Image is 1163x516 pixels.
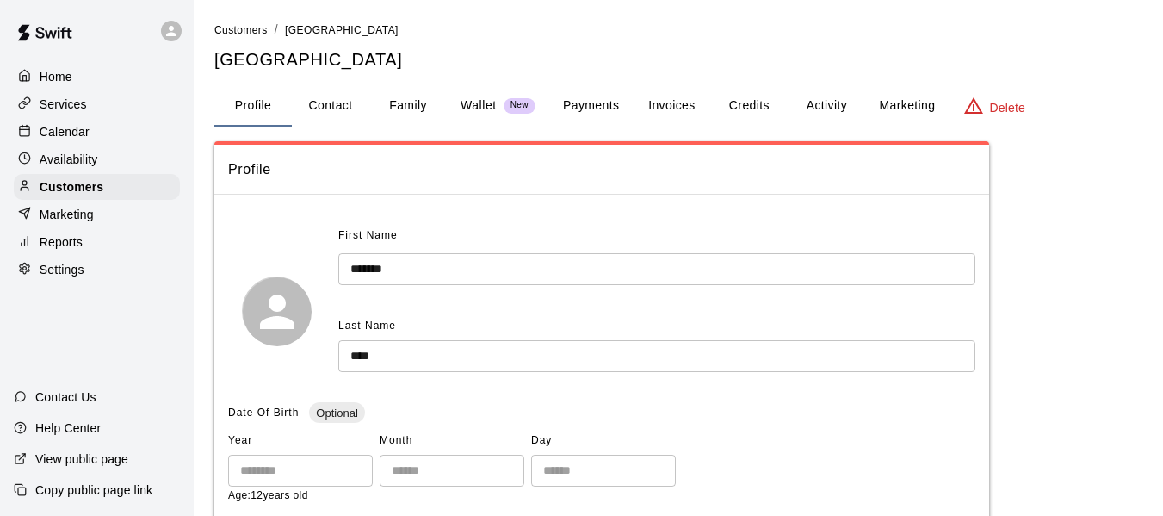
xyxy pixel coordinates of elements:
span: Customers [214,24,268,36]
a: Customers [14,174,180,200]
li: / [275,21,278,39]
p: Reports [40,233,83,251]
p: Marketing [40,206,94,223]
p: Contact Us [35,389,96,406]
nav: breadcrumb [214,21,1142,40]
button: Activity [788,85,865,127]
a: Customers [214,22,268,36]
a: Home [14,64,180,90]
span: Profile [228,159,975,181]
span: Date Of Birth [228,407,299,419]
p: Help Center [35,420,101,437]
button: Marketing [865,85,949,127]
p: Customers [40,178,103,196]
button: Payments [549,85,633,127]
p: Copy public page link [35,482,152,499]
p: Wallet [461,96,497,115]
span: First Name [338,222,398,250]
span: Age: 12 years old [228,489,308,501]
button: Invoices [633,85,710,127]
p: Availability [40,151,98,168]
p: Calendar [40,123,90,140]
span: Day [531,427,676,455]
a: Services [14,91,180,117]
span: Year [228,427,373,455]
p: Services [40,96,87,113]
a: Reports [14,229,180,255]
span: [GEOGRAPHIC_DATA] [285,24,399,36]
button: Family [369,85,447,127]
a: Marketing [14,202,180,227]
p: Settings [40,261,84,278]
span: Optional [309,407,364,420]
h5: [GEOGRAPHIC_DATA] [214,48,1142,71]
a: Availability [14,146,180,172]
button: Profile [214,85,292,127]
p: Delete [990,99,1025,116]
a: Calendar [14,119,180,145]
span: Month [380,427,524,455]
p: Home [40,68,72,85]
span: New [504,100,535,111]
p: View public page [35,451,128,468]
button: Contact [292,85,369,127]
button: Credits [710,85,788,127]
a: Settings [14,257,180,283]
div: basic tabs example [214,85,1142,127]
span: Last Name [338,320,396,332]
